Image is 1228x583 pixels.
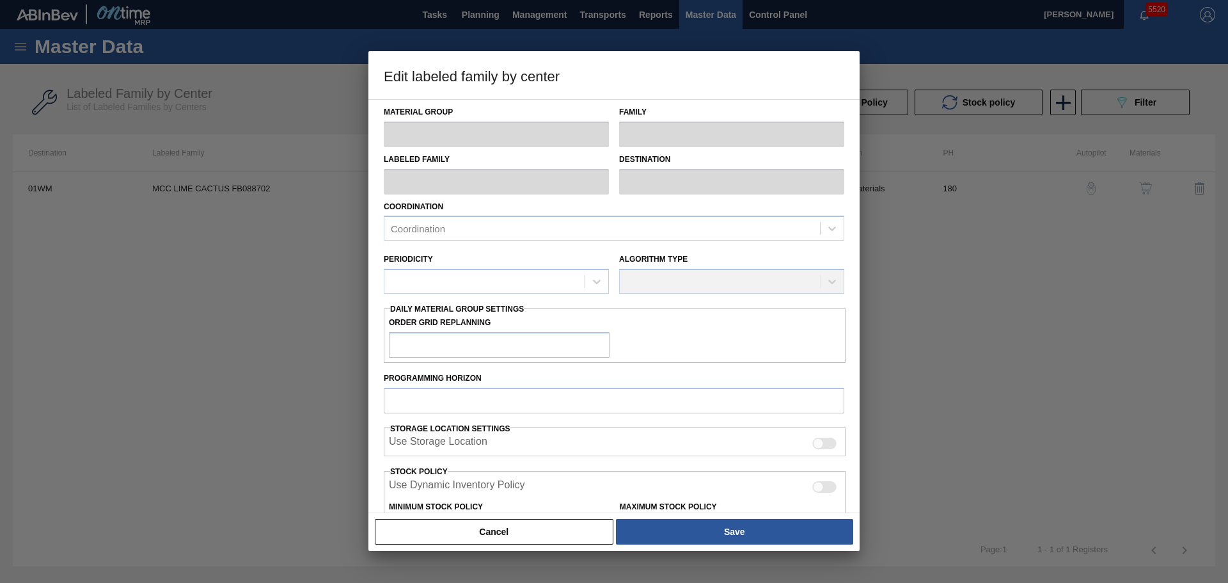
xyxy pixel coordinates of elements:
[620,502,717,511] label: Maximum Stock Policy
[390,305,524,314] span: Daily Material Group Settings
[384,103,609,122] label: Material Group
[389,436,487,451] label: When enabled, the system will display stocks from different storage locations.
[390,467,448,476] label: Stock Policy
[389,314,610,332] label: Order Grid Replanning
[619,150,844,169] label: Destination
[619,103,844,122] label: Family
[384,150,609,169] label: Labeled Family
[384,255,433,264] label: Periodicity
[616,519,853,545] button: Save
[390,424,510,433] span: Storage Location Settings
[384,202,443,211] label: Coordination
[375,519,613,545] button: Cancel
[619,255,688,264] label: Algorithm Type
[389,502,483,511] label: Minimum Stock Policy
[384,369,844,388] label: Programming Horizon
[368,51,860,100] h3: Edit labeled family by center
[389,479,525,495] label: When enabled, the system will use inventory based on the Dynamic Inventory Policy.
[391,223,445,234] div: Coordination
